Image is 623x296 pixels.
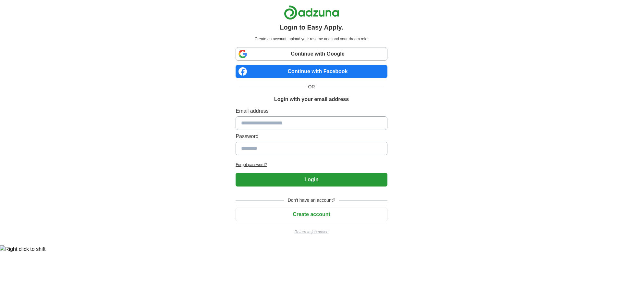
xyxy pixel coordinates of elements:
[236,173,387,187] button: Login
[236,208,387,221] button: Create account
[236,229,387,235] a: Return to job advert
[236,212,387,217] a: Create account
[280,22,343,32] h1: Login to Easy Apply.
[237,36,386,42] p: Create an account, upload your resume and land your dream role.
[236,47,387,61] a: Continue with Google
[236,65,387,78] a: Continue with Facebook
[236,107,387,115] label: Email address
[304,84,319,90] span: OR
[236,133,387,140] label: Password
[284,197,339,204] span: Don't have an account?
[284,5,339,20] img: Adzuna logo
[236,162,387,168] a: Forgot password?
[274,96,349,103] h1: Login with your email address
